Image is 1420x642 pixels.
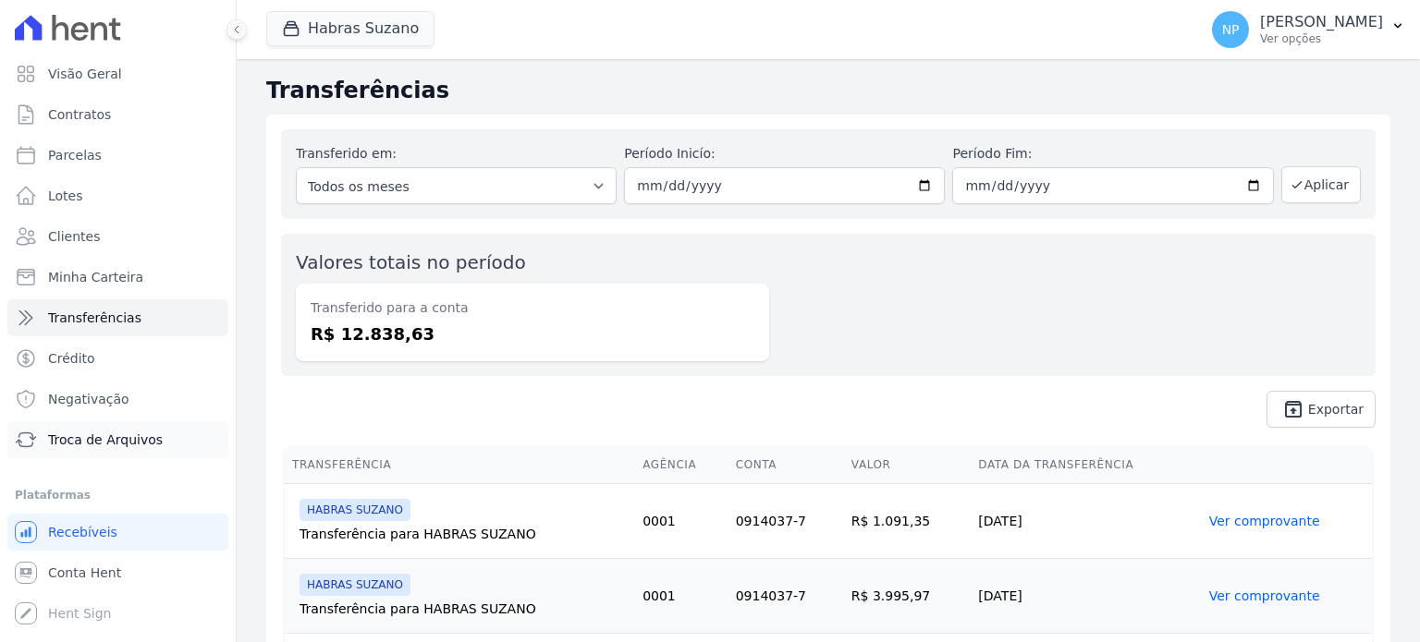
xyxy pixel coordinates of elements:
span: HABRAS SUZANO [300,499,410,521]
td: [DATE] [971,559,1201,634]
span: Contratos [48,105,111,124]
span: HABRAS SUZANO [300,574,410,596]
span: Parcelas [48,146,102,164]
dd: R$ 12.838,63 [311,321,754,346]
span: Negativação [48,390,129,408]
a: Negativação [7,381,228,418]
p: [PERSON_NAME] [1260,13,1383,31]
p: Ver opções [1260,31,1383,46]
i: unarchive [1282,398,1304,420]
a: Clientes [7,218,228,255]
label: Período Fim: [952,144,1273,164]
td: 0914037-7 [728,484,844,559]
th: Valor [844,446,972,484]
div: Transferência para HABRAS SUZANO [300,525,628,543]
td: R$ 1.091,35 [844,484,972,559]
a: Conta Hent [7,554,228,591]
span: Visão Geral [48,65,122,83]
td: 0001 [635,559,728,634]
a: Recebíveis [7,514,228,551]
a: Crédito [7,340,228,377]
label: Transferido em: [296,146,397,161]
a: Lotes [7,177,228,214]
span: Troca de Arquivos [48,430,163,449]
td: R$ 3.995,97 [844,559,972,634]
th: Conta [728,446,844,484]
dt: Transferido para a conta [311,298,754,318]
span: Transferências [48,309,141,327]
button: NP [PERSON_NAME] Ver opções [1197,4,1420,55]
a: Troca de Arquivos [7,421,228,458]
span: NP [1222,23,1240,36]
td: 0001 [635,484,728,559]
span: Minha Carteira [48,268,143,286]
span: Conta Hent [48,563,121,582]
a: Visão Geral [7,55,228,92]
th: Transferência [285,446,635,484]
label: Valores totais no período [296,251,526,273]
a: Contratos [7,96,228,133]
button: Aplicar [1281,166,1361,203]
button: Habras Suzano [266,11,435,46]
a: Ver comprovante [1209,588,1320,603]
a: Parcelas [7,137,228,174]
span: Crédito [48,349,95,368]
label: Período Inicío: [624,144,945,164]
span: Lotes [48,187,83,205]
div: Plataformas [15,484,221,506]
th: Data da Transferência [971,446,1201,484]
a: Transferências [7,299,228,336]
td: [DATE] [971,484,1201,559]
span: Exportar [1308,404,1364,415]
a: Ver comprovante [1209,514,1320,528]
h2: Transferências [266,74,1390,107]
a: Minha Carteira [7,259,228,296]
span: Clientes [48,227,100,246]
div: Transferência para HABRAS SUZANO [300,600,628,618]
span: Recebíveis [48,523,117,541]
th: Agência [635,446,728,484]
a: unarchive Exportar [1267,391,1376,428]
td: 0914037-7 [728,559,844,634]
